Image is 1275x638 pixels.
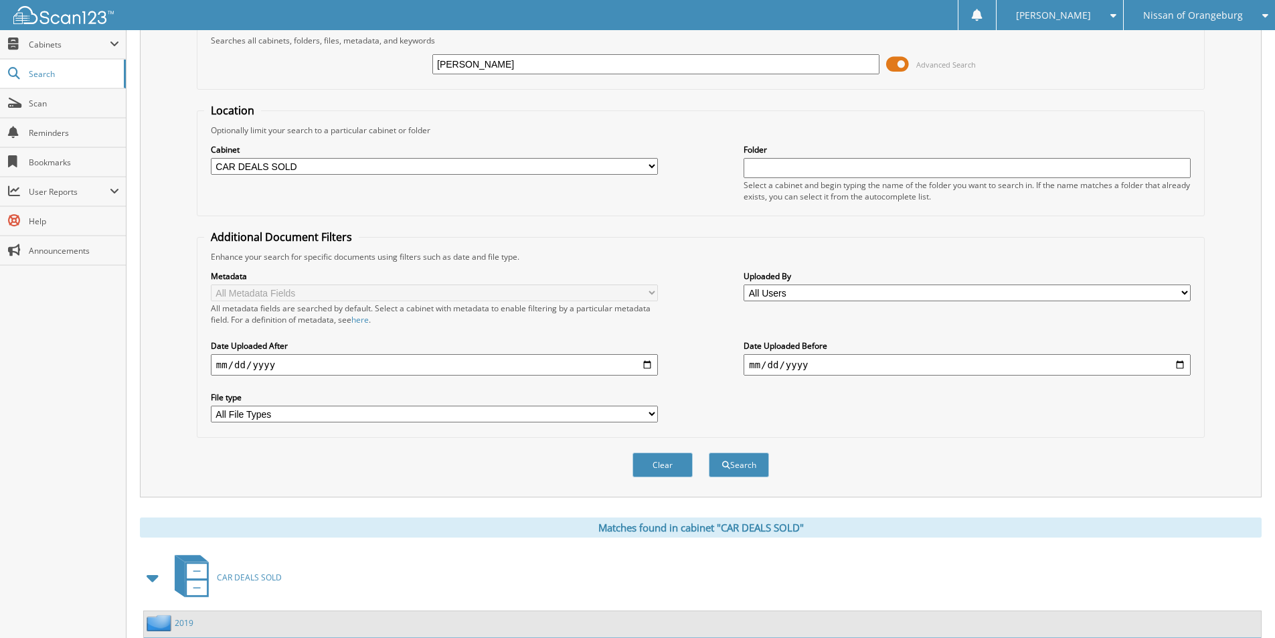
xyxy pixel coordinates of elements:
[204,125,1197,136] div: Optionally limit your search to a particular cabinet or folder
[175,617,193,629] a: 2019
[167,551,282,604] a: CAR DEALS SOLD
[29,186,110,197] span: User Reports
[744,179,1191,202] div: Select a cabinet and begin typing the name of the folder you want to search in. If the name match...
[744,270,1191,282] label: Uploaded By
[211,392,658,403] label: File type
[29,127,119,139] span: Reminders
[29,216,119,227] span: Help
[744,144,1191,155] label: Folder
[204,230,359,244] legend: Additional Document Filters
[1143,11,1243,19] span: Nissan of Orangeburg
[147,615,175,631] img: folder2.png
[744,340,1191,351] label: Date Uploaded Before
[204,103,261,118] legend: Location
[709,453,769,477] button: Search
[351,314,369,325] a: here
[744,354,1191,376] input: end
[29,245,119,256] span: Announcements
[211,354,658,376] input: start
[211,144,658,155] label: Cabinet
[204,35,1197,46] div: Searches all cabinets, folders, files, metadata, and keywords
[211,340,658,351] label: Date Uploaded After
[916,60,976,70] span: Advanced Search
[29,39,110,50] span: Cabinets
[1016,11,1091,19] span: [PERSON_NAME]
[140,517,1262,538] div: Matches found in cabinet "CAR DEALS SOLD"
[211,303,658,325] div: All metadata fields are searched by default. Select a cabinet with metadata to enable filtering b...
[211,270,658,282] label: Metadata
[29,157,119,168] span: Bookmarks
[29,98,119,109] span: Scan
[1208,574,1275,638] iframe: Chat Widget
[29,68,117,80] span: Search
[632,453,693,477] button: Clear
[13,6,114,24] img: scan123-logo-white.svg
[217,572,282,583] span: CAR DEALS SOLD
[204,251,1197,262] div: Enhance your search for specific documents using filters such as date and file type.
